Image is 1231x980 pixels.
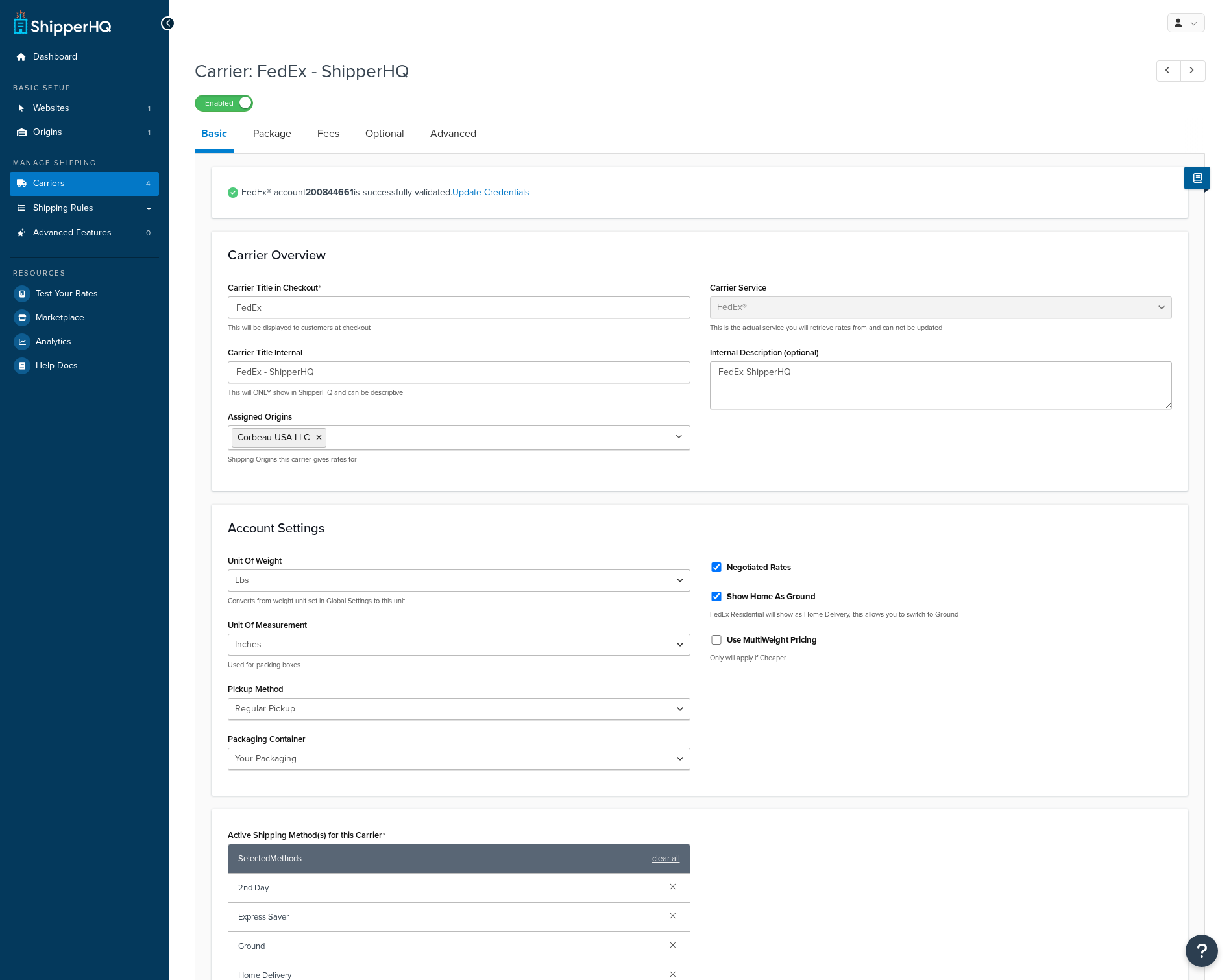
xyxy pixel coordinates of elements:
a: Advanced [424,118,483,149]
p: Converts from weight unit set in Global Settings to this unit [228,596,690,606]
li: Websites [10,97,159,121]
p: This will ONLY show in ShipperHQ and can be descriptive [228,388,690,398]
label: Carrier Service [710,283,766,293]
span: Corbeau USA LLC [238,431,310,444]
span: Selected Methods [238,850,646,868]
a: Dashboard [10,45,159,69]
button: Show Help Docs [1184,167,1210,189]
span: Marketplace [36,313,84,324]
label: Active Shipping Method(s) for this Carrier [228,830,385,841]
a: Origins1 [10,121,159,145]
label: Assigned Origins [228,412,292,422]
span: Websites [33,103,69,114]
label: Pickup Method [228,684,284,694]
label: Use MultiWeight Pricing [727,634,817,646]
h1: Carrier: FedEx - ShipperHQ [195,58,1132,84]
li: Advanced Features [10,221,159,245]
span: FedEx® account is successfully validated. [241,184,1172,202]
button: Open Resource Center [1186,935,1218,967]
span: 2nd Day [238,879,659,897]
span: 1 [148,103,151,114]
a: Marketplace [10,306,159,329]
label: Carrier Title Internal [228,348,302,357]
a: Test Your Rates [10,282,159,305]
span: 4 [146,178,151,189]
a: clear all [652,850,680,868]
label: Packaging Container [228,734,306,744]
span: 1 [148,127,151,138]
a: Update Credentials [452,185,530,199]
span: 0 [146,228,151,239]
label: Negotiated Rates [727,562,791,573]
span: Shipping Rules [33,203,93,214]
a: Shipping Rules [10,197,159,221]
a: Package [247,118,298,149]
a: Help Docs [10,354,159,377]
a: Previous Record [1156,60,1182,82]
label: Enabled [195,95,252,111]
p: FedEx Residential will show as Home Delivery, this allows you to switch to Ground [710,610,1173,619]
a: Next Record [1180,60,1206,82]
label: Unit Of Measurement [228,620,307,630]
p: This is the actual service you will retrieve rates from and can not be updated [710,323,1173,333]
a: Advanced Features0 [10,221,159,245]
span: Analytics [36,337,71,348]
a: Carriers4 [10,172,159,196]
strong: 200844661 [306,185,354,199]
a: Fees [311,118,346,149]
span: Advanced Features [33,228,112,239]
p: This will be displayed to customers at checkout [228,323,690,333]
div: Basic Setup [10,82,159,93]
p: Shipping Origins this carrier gives rates for [228,455,690,464]
label: Unit Of Weight [228,556,282,566]
label: Carrier Title in Checkout [228,283,321,293]
label: Show Home As Ground [727,591,816,603]
li: Origins [10,121,159,145]
span: Test Your Rates [36,289,98,300]
span: Express Saver [238,908,659,926]
div: Manage Shipping [10,158,159,169]
h3: Account Settings [228,521,1172,535]
a: Websites1 [10,97,159,121]
span: Help Docs [36,361,78,372]
a: Basic [195,118,234,153]
a: Analytics [10,330,159,353]
span: Carriers [33,178,65,189]
h3: Carrier Overview [228,248,1172,262]
span: Ground [238,937,659,955]
p: Only will apply if Cheaper [710,653,1173,663]
span: Origins [33,127,62,138]
div: Resources [10,268,159,279]
a: Optional [359,118,411,149]
label: Internal Description (optional) [710,348,819,357]
p: Used for packing boxes [228,660,690,670]
li: Carriers [10,172,159,196]
span: Dashboard [33,52,77,63]
textarea: FedEx ShipperHQ [710,361,1173,409]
